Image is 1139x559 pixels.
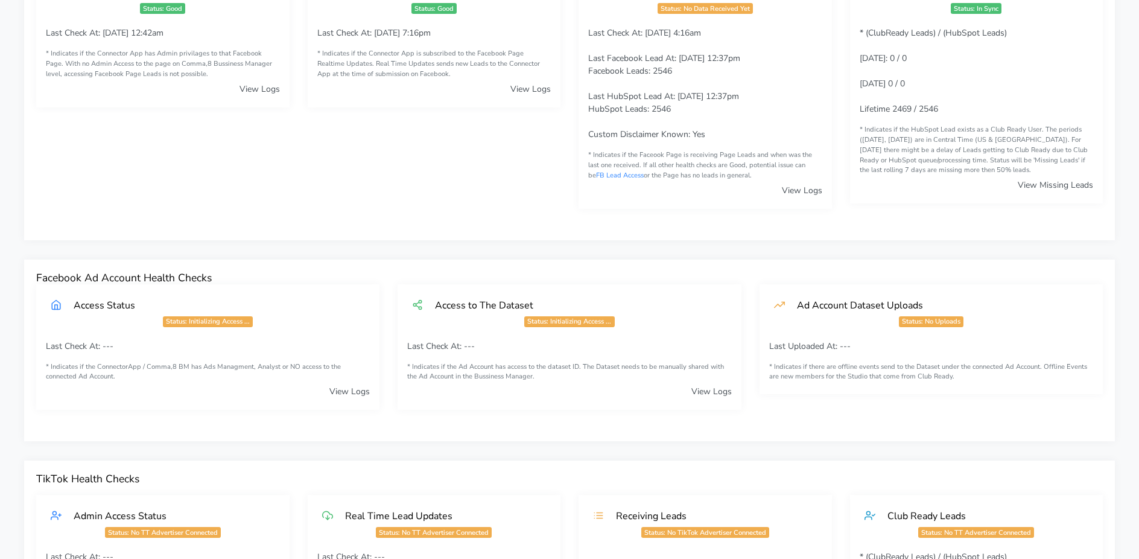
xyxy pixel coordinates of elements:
[658,3,753,14] span: Status: No Data Received Yet
[46,49,280,79] small: * Indicates if the Connector App has Admin privilages to that Facebook Page. With no Admin Access...
[407,340,731,353] p: Last Check At: ---
[317,27,551,39] p: Last Check At: [DATE] 7:16pm
[588,53,740,64] span: Last Facebook Lead At: [DATE] 12:37pm
[105,527,221,538] span: Status: No TT Advertiser Connected
[588,91,739,102] span: Last HubSpot Lead At: [DATE] 12:37pm
[782,185,822,196] a: View Logs
[62,299,365,311] div: Access Status
[899,316,963,327] span: Status: No Uploads
[785,299,1088,311] div: Ad Account Dataset Uploads
[860,78,905,89] span: [DATE] 0 / 0
[407,362,731,383] small: * Indicates if the Ad Account has access to the dataset ID. The Dataset needs to be manually shar...
[46,362,370,383] small: * Indicates if the ConnectorApp / Comma,8 BM has Ads Managment, Analyst or NO access to the conne...
[588,150,812,180] span: * Indicates if the Faceook Page is receiving Page Leads and when was the last one received. If al...
[596,171,644,180] a: FB Lead Access
[333,509,547,522] div: Real Time Lead Updates
[329,386,370,397] a: View Logs
[588,65,672,77] span: Facebook Leads: 2546
[240,83,280,95] a: View Logs
[769,340,1093,353] p: Last Uploaded At: ---
[641,527,769,538] span: Status: No TikTok Advertiser Connected
[769,362,1093,383] small: * Indicates if there are offline events send to the Dataset under the connected Ad Account. Offli...
[588,103,671,115] span: HubSpot Leads: 2546
[588,129,705,140] span: Custom Disclaimer Known: Yes
[46,340,370,353] p: Last Check At: ---
[875,509,1089,522] div: Club Ready Leads
[376,527,492,538] span: Status: No TT Advertiser Connected
[140,3,185,14] span: Status: Good
[510,83,551,95] a: View Logs
[860,103,938,115] span: Lifetime 2469 / 2546
[604,509,817,522] div: Receiving Leads
[918,527,1034,538] span: Status: No TT Advertiser Connected
[411,3,457,14] span: Status: Good
[62,509,275,522] div: Admin Access Status
[860,53,907,64] span: [DATE]: 0 / 0
[36,473,1103,485] h4: TikTok Health Checks
[691,386,732,397] a: View Logs
[36,272,1103,284] h4: Facebook Ad Account Health Checks
[860,125,1088,174] span: * Indicates if the HubSpot Lead exists as a Club Ready User. The periods ([DATE], [DATE]) are in ...
[524,316,614,327] span: Status: Initializing Access ...
[423,299,726,311] div: Access to The Dataset
[860,27,1007,39] span: * (ClubReady Leads) / (HubSpot Leads)
[951,3,1001,14] span: Status: In Sync
[1018,179,1093,191] a: View Missing Leads
[46,27,280,39] p: Last Check At: [DATE] 12:42am
[317,49,551,79] small: * Indicates if the Connector App is subscribed to the Facebook Page Realtime Updates. Real Time U...
[163,316,253,327] span: Status: Initializing Access ...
